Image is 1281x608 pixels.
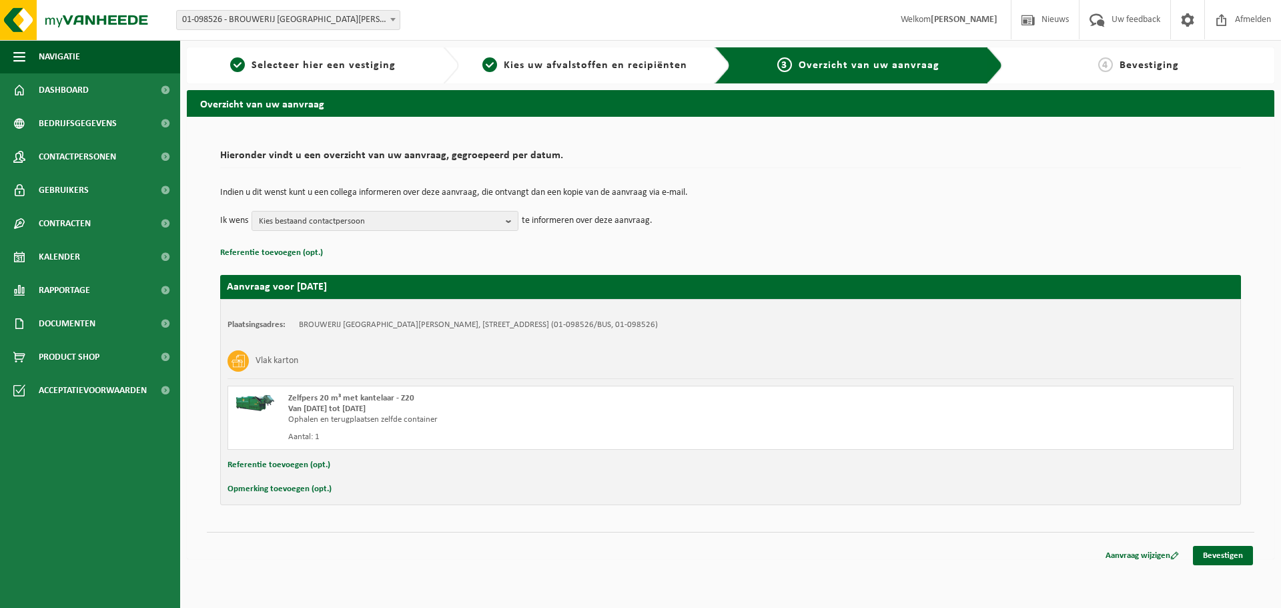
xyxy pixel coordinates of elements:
[39,174,89,207] span: Gebruikers
[288,404,366,413] strong: Van [DATE] tot [DATE]
[504,60,687,71] span: Kies uw afvalstoffen en recipiënten
[466,57,705,73] a: 2Kies uw afvalstoffen en recipiënten
[288,432,784,442] div: Aantal: 1
[220,188,1241,198] p: Indien u dit wenst kunt u een collega informeren over deze aanvraag, die ontvangt dan een kopie v...
[220,244,323,262] button: Referentie toevoegen (opt.)
[235,393,275,413] img: HK-XZ-20-GN-01.png
[39,40,80,73] span: Navigatie
[39,240,80,274] span: Kalender
[39,307,95,340] span: Documenten
[1096,546,1189,565] a: Aanvraag wijzigen
[288,394,414,402] span: Zelfpers 20 m³ met kantelaar - Z20
[482,57,497,72] span: 2
[228,320,286,329] strong: Plaatsingsadres:
[39,340,99,374] span: Product Shop
[39,140,116,174] span: Contactpersonen
[777,57,792,72] span: 3
[228,457,330,474] button: Referentie toevoegen (opt.)
[193,57,432,73] a: 1Selecteer hier een vestiging
[256,350,298,372] h3: Vlak karton
[522,211,653,231] p: te informeren over deze aanvraag.
[39,274,90,307] span: Rapportage
[259,212,500,232] span: Kies bestaand contactpersoon
[177,11,400,29] span: 01-098526 - BROUWERIJ SINT BERNARDUS - WATOU
[39,107,117,140] span: Bedrijfsgegevens
[228,481,332,498] button: Opmerking toevoegen (opt.)
[799,60,939,71] span: Overzicht van uw aanvraag
[288,414,784,425] div: Ophalen en terugplaatsen zelfde container
[1120,60,1179,71] span: Bevestiging
[931,15,997,25] strong: [PERSON_NAME]
[230,57,245,72] span: 1
[39,374,147,407] span: Acceptatievoorwaarden
[220,211,248,231] p: Ik wens
[252,211,518,231] button: Kies bestaand contactpersoon
[1098,57,1113,72] span: 4
[252,60,396,71] span: Selecteer hier een vestiging
[1193,546,1253,565] a: Bevestigen
[176,10,400,30] span: 01-098526 - BROUWERIJ SINT BERNARDUS - WATOU
[39,207,91,240] span: Contracten
[187,90,1274,116] h2: Overzicht van uw aanvraag
[227,282,327,292] strong: Aanvraag voor [DATE]
[220,150,1241,168] h2: Hieronder vindt u een overzicht van uw aanvraag, gegroepeerd per datum.
[299,320,658,330] td: BROUWERIJ [GEOGRAPHIC_DATA][PERSON_NAME], [STREET_ADDRESS] (01-098526/BUS, 01-098526)
[39,73,89,107] span: Dashboard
